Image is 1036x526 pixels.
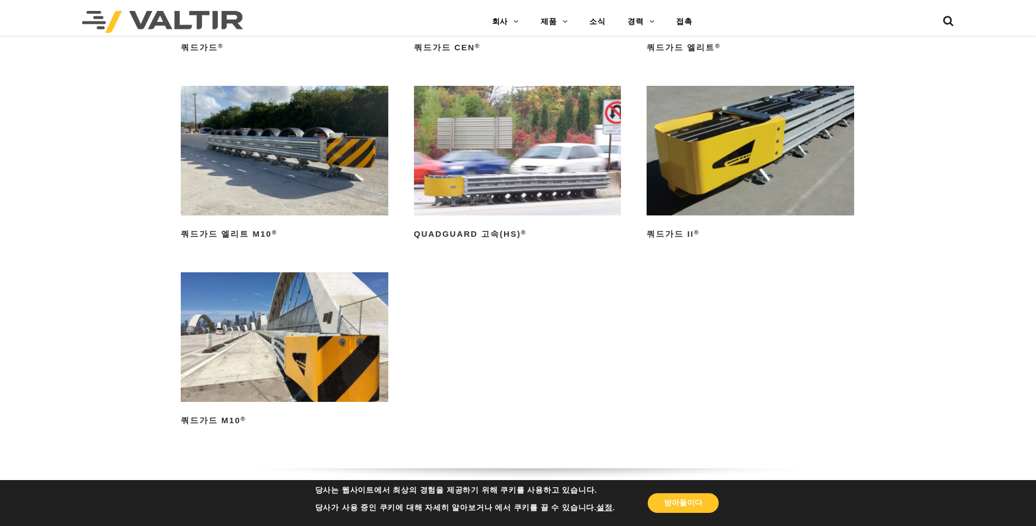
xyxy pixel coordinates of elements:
sup: ® [694,229,700,236]
sup: ® [475,43,481,49]
font: 쿼드가드 엘리트 [647,43,715,52]
sup: ® [272,229,277,236]
font: 쿼드가드 엘리트 M10 [181,229,272,238]
font: 당사가 사용 중인 쿠키에 대해 자세히 알아보거나 에서 쿠키를 끌 수 있습니다. [315,502,596,513]
a: QuadGuard 고속(HS)® [414,86,621,243]
font: 쿼드가드 II [647,229,694,238]
p: 당사는 웹사이트에서 최상의 경험을 제공하기 위해 쿠키를 사용하고 있습니다. [315,486,615,495]
a: 쿼드가드 엘리트 M10® [181,86,388,243]
sup: ® [715,43,720,49]
a: 제품 [530,11,578,33]
button: 설정 [596,503,613,513]
a: 쿼드가드 M10® [181,272,388,429]
a: 접촉 [665,11,703,33]
img: 발티르 [82,11,243,33]
sup: ® [241,416,246,422]
font: QuadGuard 고속(HS) [414,229,521,238]
font: 쿼드가드 CEN [414,43,475,52]
a: 회사 [481,11,530,33]
a: 경력 [617,11,665,33]
font: . [613,502,615,513]
sup: ® [218,43,223,49]
font: 쿼드가드 [181,43,218,52]
sup: ® [521,229,526,236]
button: 받아들이다 [648,493,719,513]
a: 쿼드가드 II® [647,86,854,243]
a: 소식 [578,11,617,33]
font: 쿼드가드 M10 [181,416,240,425]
